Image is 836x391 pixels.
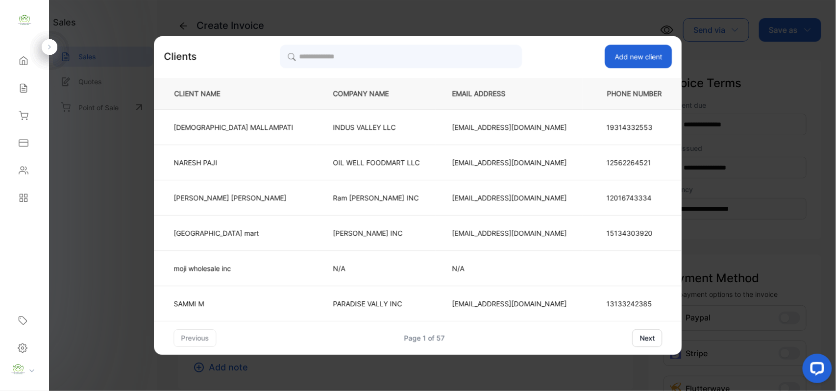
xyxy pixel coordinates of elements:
[174,329,217,347] button: previous
[17,13,32,27] img: logo
[633,329,663,347] button: next
[452,263,567,273] p: N/A
[599,89,666,99] p: PHONE NUMBER
[452,89,567,99] p: EMAIL ADDRESS
[795,350,836,391] iframe: LiveChat chat widget
[333,263,420,273] p: N/A
[333,122,420,132] p: INDUS VALLEY LLC
[174,122,294,132] p: [DEMOGRAPHIC_DATA] MALLAMPATI
[607,228,663,238] p: 15134303920
[174,193,294,203] p: [PERSON_NAME] [PERSON_NAME]
[607,157,663,168] p: 12562264521
[333,228,420,238] p: [PERSON_NAME] INC
[333,89,420,99] p: COMPANY NAME
[605,45,672,68] button: Add new client
[452,122,567,132] p: [EMAIL_ADDRESS][DOMAIN_NAME]
[11,362,25,377] img: profile
[452,298,567,309] p: [EMAIL_ADDRESS][DOMAIN_NAME]
[174,228,294,238] p: [GEOGRAPHIC_DATA] mart
[174,157,294,168] p: NARESH PAJI
[607,298,663,309] p: 13133242385
[333,157,420,168] p: OIL WELL FOODMART LLC
[607,122,663,132] p: 19314332553
[452,157,567,168] p: [EMAIL_ADDRESS][DOMAIN_NAME]
[174,298,294,309] p: SAMMI M
[171,89,301,99] p: CLIENT NAME
[164,49,197,64] p: Clients
[333,193,420,203] p: Ram [PERSON_NAME] INC
[452,228,567,238] p: [EMAIL_ADDRESS][DOMAIN_NAME]
[607,193,663,203] p: 12016743334
[174,263,294,273] p: moji wholesale inc
[452,193,567,203] p: [EMAIL_ADDRESS][DOMAIN_NAME]
[333,298,420,309] p: PARADISE VALLY INC
[404,333,445,343] div: Page 1 of 57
